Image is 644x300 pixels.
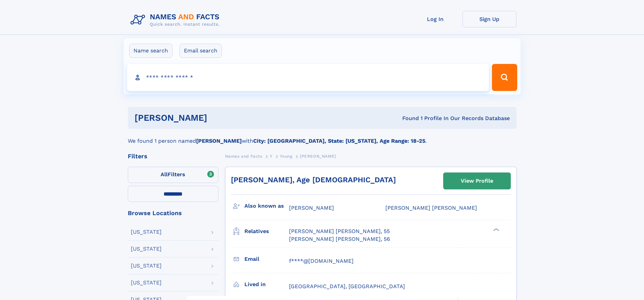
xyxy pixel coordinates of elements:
div: [US_STATE] [131,263,162,269]
a: Y [270,152,272,160]
img: Logo Names and Facts [128,11,225,29]
a: Names and Facts [225,152,262,160]
span: Young [280,154,292,159]
h3: Relatives [244,226,289,237]
div: ❯ [492,228,500,232]
div: View Profile [461,173,493,189]
div: Browse Locations [128,210,218,216]
h3: Also known as [244,200,289,212]
a: [PERSON_NAME], Age [DEMOGRAPHIC_DATA] [231,176,396,184]
button: Search Button [492,64,517,91]
label: Name search [129,44,172,58]
label: Filters [128,167,218,183]
a: [PERSON_NAME] [PERSON_NAME], 56 [289,235,390,243]
a: Log In [408,11,462,27]
h3: Email [244,253,289,265]
a: Sign Up [462,11,517,27]
a: View Profile [444,173,510,189]
label: Email search [180,44,222,58]
input: search input [127,64,489,91]
h3: Lived in [244,279,289,290]
a: Young [280,152,292,160]
span: [PERSON_NAME] [300,154,336,159]
div: [US_STATE] [131,280,162,285]
span: Y [270,154,272,159]
h1: [PERSON_NAME] [135,114,305,122]
span: [PERSON_NAME] [289,205,334,211]
div: Filters [128,153,218,159]
div: [US_STATE] [131,229,162,235]
span: [GEOGRAPHIC_DATA], [GEOGRAPHIC_DATA] [289,283,405,290]
div: Found 1 Profile In Our Records Database [305,115,510,122]
span: [PERSON_NAME] [PERSON_NAME] [385,205,477,211]
b: [PERSON_NAME] [196,138,242,144]
span: All [161,171,168,178]
b: City: [GEOGRAPHIC_DATA], State: [US_STATE], Age Range: 18-25 [253,138,425,144]
div: We found 1 person named with . [128,129,517,145]
div: [US_STATE] [131,246,162,252]
a: [PERSON_NAME] [PERSON_NAME], 55 [289,228,390,235]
